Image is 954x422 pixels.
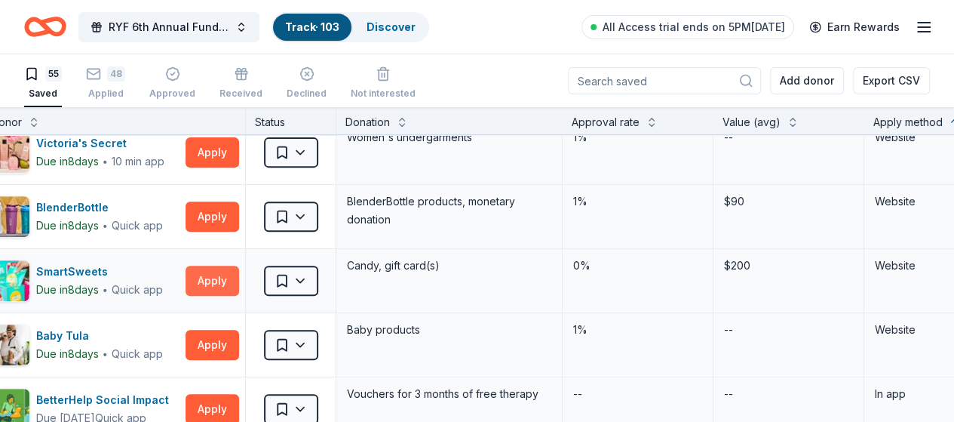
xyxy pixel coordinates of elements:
button: Add donor [770,67,844,94]
div: SmartSweets [36,263,163,281]
button: 48Applied [86,60,125,107]
button: Not interested [351,60,416,107]
div: Vouchers for 3 months of free therapy [345,383,553,405]
button: Received [219,60,262,107]
div: Quick app [112,347,163,362]
button: Export CSV [853,67,930,94]
div: Received [219,88,262,100]
div: -- [722,383,735,405]
div: Not interested [351,79,416,91]
a: Track· 103 [285,20,339,33]
div: BlenderBottle products, monetary donation [345,191,553,230]
a: Earn Rewards [800,14,909,41]
div: Candy, gift card(s) [345,255,553,276]
div: Due in 8 days [36,217,99,235]
div: Due in 8 days [36,152,99,171]
span: RYF 6th Annual Fundraiser Gala - Lights, Camera, Auction! [109,18,229,36]
button: Apply [186,202,239,232]
div: 55 [45,66,62,82]
a: Home [24,9,66,45]
span: ∙ [102,347,109,360]
button: Approved [149,60,195,107]
span: ∙ [102,155,109,168]
div: 1% [572,319,704,340]
button: Apply [186,330,239,360]
div: Victoria's Secret [36,134,164,152]
input: Search saved [568,67,761,94]
span: ∙ [102,219,109,232]
div: Baby products [345,319,553,340]
div: BlenderBottle [36,199,163,217]
div: Approval rate [572,113,640,131]
div: Women's undergarments [345,127,553,148]
button: Apply [186,266,239,296]
div: 1% [572,127,704,148]
div: Donation [345,113,390,131]
div: Quick app [112,218,163,233]
div: 0% [572,255,704,276]
a: Discover [367,20,416,33]
div: -- [722,319,735,340]
span: All Access trial ends on 5PM[DATE] [603,18,785,36]
div: Value (avg) [722,113,781,131]
div: Apply method [873,113,943,131]
button: Declined [287,60,327,107]
button: Track· 103Discover [271,12,429,42]
a: All Access trial ends on 5PM[DATE] [581,15,794,39]
button: RYF 6th Annual Fundraiser Gala - Lights, Camera, Auction! [78,12,259,42]
div: Approved [149,88,195,100]
button: Apply [186,137,239,168]
div: Applied [86,88,125,100]
div: -- [572,383,584,405]
span: ∙ [102,283,109,296]
div: 10 min app [112,154,164,169]
div: Baby Tula [36,327,163,345]
button: 55Saved [24,60,62,107]
div: -- [722,127,735,148]
div: 1% [572,191,704,212]
div: Saved [24,88,62,100]
div: Due in 8 days [36,345,99,363]
div: Quick app [112,282,163,297]
div: Due in 8 days [36,281,99,299]
div: 48 [107,66,125,82]
div: Declined [287,88,327,100]
div: BetterHelp Social Impact [36,391,175,409]
div: $90 [722,191,854,212]
div: Status [246,107,336,134]
div: $200 [722,255,854,276]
